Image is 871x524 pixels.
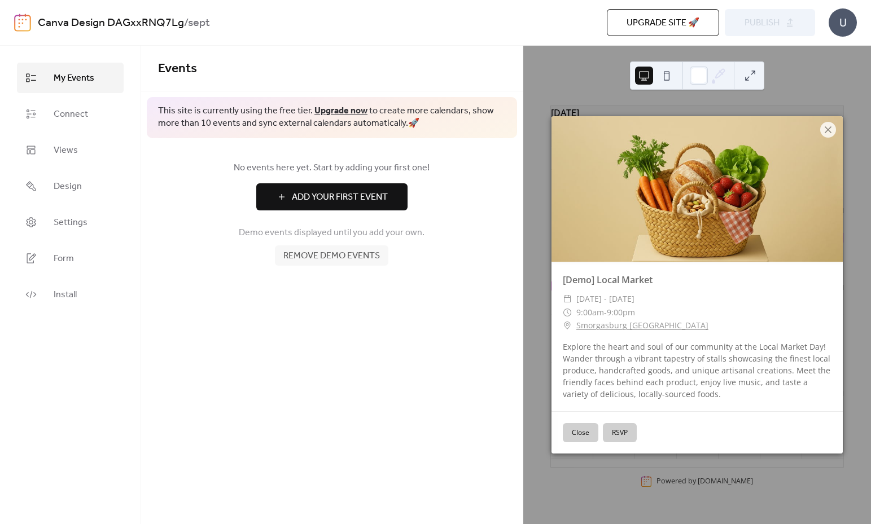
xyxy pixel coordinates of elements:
span: 9:00pm [607,307,635,318]
a: Connect [17,99,124,129]
button: Add Your First Event [256,183,408,210]
a: Settings [17,207,124,237]
span: Connect [54,108,88,121]
a: Add Your First Event [158,183,506,210]
a: Views [17,135,124,165]
span: Views [54,144,78,157]
img: logo [14,14,31,32]
span: [DATE] - [DATE] [576,292,634,306]
div: ​ [563,319,572,332]
span: Settings [54,216,87,230]
button: Close [563,423,598,442]
a: Canva Design DAGxxRNQ7Lg [38,12,184,34]
a: My Events [17,63,124,93]
span: - [604,307,607,318]
b: / [184,12,188,34]
span: No events here yet. Start by adding your first one! [158,161,506,175]
span: My Events [54,72,94,85]
span: Upgrade site 🚀 [627,16,699,30]
a: Design [17,171,124,201]
span: Remove demo events [283,249,380,263]
a: Install [17,279,124,310]
span: Install [54,288,77,302]
span: Add Your First Event [292,191,388,204]
div: [Demo] Local Market [552,273,843,287]
div: U [829,8,857,37]
a: Upgrade now [314,102,367,120]
a: Form [17,243,124,274]
a: Smorgasburg [GEOGRAPHIC_DATA] [576,319,708,332]
div: Explore the heart and soul of our community at the Local Market Day! Wander through a vibrant tap... [552,341,843,400]
span: 9:00am [576,307,604,318]
button: Upgrade site 🚀 [607,9,719,36]
span: Form [54,252,74,266]
span: Demo events displayed until you add your own. [239,226,424,240]
div: ​ [563,306,572,319]
button: Remove demo events [275,245,388,266]
div: ​ [563,292,572,306]
span: Events [158,56,197,81]
button: RSVP [603,423,637,442]
b: sept [188,12,210,34]
span: This site is currently using the free tier. to create more calendars, show more than 10 events an... [158,105,506,130]
span: Design [54,180,82,193]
